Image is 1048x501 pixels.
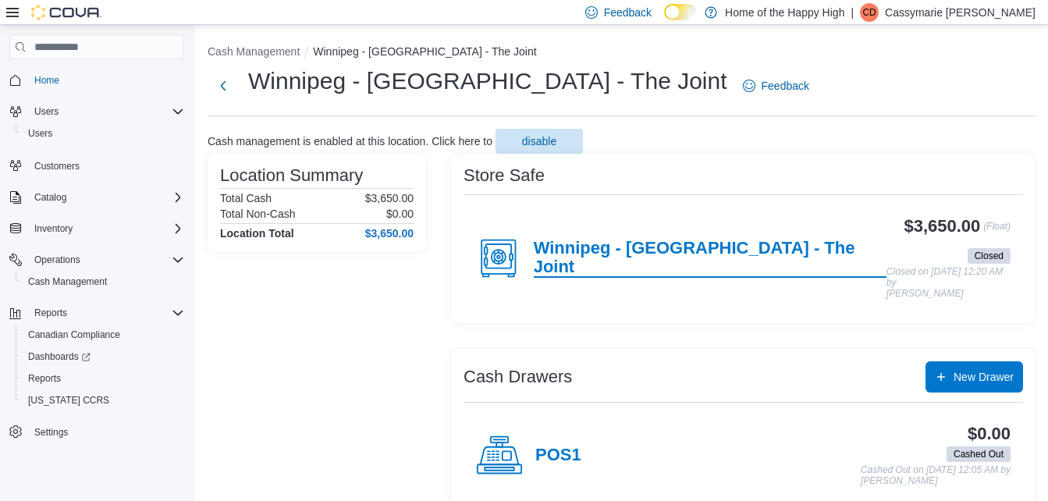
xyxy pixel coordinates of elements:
span: Settings [28,422,184,442]
span: Canadian Compliance [28,329,120,341]
a: Canadian Compliance [22,325,126,344]
p: $3,650.00 [365,192,414,204]
h6: Total Cash [220,192,272,204]
span: Customers [28,155,184,175]
p: | [851,3,854,22]
h4: POS1 [535,446,581,466]
span: Inventory [28,219,184,238]
span: Reports [34,307,67,319]
span: Home [34,74,59,87]
span: Users [28,127,52,140]
span: Catalog [28,188,184,207]
div: Cassymarie D'Errico [860,3,879,22]
span: Home [28,70,184,90]
button: Operations [28,250,87,269]
button: Users [3,101,190,123]
span: Operations [34,254,80,266]
p: Cassymarie [PERSON_NAME] [885,3,1036,22]
span: Cashed Out [954,447,1004,461]
button: disable [496,129,583,154]
button: Cash Management [16,271,190,293]
a: [US_STATE] CCRS [22,391,115,410]
span: Cash Management [28,275,107,288]
button: Inventory [28,219,79,238]
span: CD [862,3,876,22]
span: Cashed Out [947,446,1011,462]
a: Users [22,124,59,143]
button: Settings [3,421,190,443]
button: Inventory [3,218,190,240]
a: Settings [28,423,74,442]
span: Reports [28,372,61,385]
nav: Complex example [9,62,184,484]
h6: Total Non-Cash [220,208,296,220]
span: Closed [968,248,1011,264]
h3: Location Summary [220,166,363,185]
p: (Float) [983,217,1011,245]
button: Winnipeg - [GEOGRAPHIC_DATA] - The Joint [313,45,536,58]
button: Reports [28,304,73,322]
span: Closed [975,249,1004,263]
span: Cash Management [22,272,184,291]
span: Feedback [604,5,652,20]
button: Canadian Compliance [16,324,190,346]
a: Home [28,71,66,90]
h3: Store Safe [464,166,545,185]
button: Users [16,123,190,144]
button: Home [3,69,190,91]
button: Catalog [3,187,190,208]
span: [US_STATE] CCRS [28,394,109,407]
img: Cova [31,5,101,20]
span: Reports [28,304,184,322]
span: Washington CCRS [22,391,184,410]
h1: Winnipeg - [GEOGRAPHIC_DATA] - The Joint [248,66,727,97]
span: Canadian Compliance [22,325,184,344]
span: Users [22,124,184,143]
p: Home of the Happy High [725,3,844,22]
button: Users [28,102,65,121]
a: Dashboards [16,346,190,368]
span: Users [34,105,59,118]
a: Feedback [737,70,815,101]
span: Feedback [762,78,809,94]
span: Users [28,102,184,121]
button: Next [208,70,239,101]
button: Cash Management [208,45,300,58]
button: New Drawer [925,361,1023,393]
p: $0.00 [386,208,414,220]
button: Catalog [28,188,73,207]
h4: Winnipeg - [GEOGRAPHIC_DATA] - The Joint [534,239,886,278]
h4: $3,650.00 [365,227,414,240]
a: Customers [28,157,86,176]
a: Reports [22,369,67,388]
span: Inventory [34,222,73,235]
a: Dashboards [22,347,97,366]
button: Reports [16,368,190,389]
h4: Location Total [220,227,294,240]
span: Catalog [34,191,66,204]
h3: $0.00 [968,425,1011,443]
p: Closed on [DATE] 12:20 AM by [PERSON_NAME] [886,267,1011,299]
span: Dashboards [22,347,184,366]
span: Settings [34,426,68,439]
p: Cash management is enabled at this location. Click here to [208,135,492,147]
h3: $3,650.00 [904,217,981,236]
button: Operations [3,249,190,271]
span: Customers [34,160,80,172]
span: Operations [28,250,184,269]
button: Reports [3,302,190,324]
button: [US_STATE] CCRS [16,389,190,411]
span: disable [522,133,556,149]
span: Dashboards [28,350,91,363]
span: Reports [22,369,184,388]
h3: Cash Drawers [464,368,572,386]
span: New Drawer [954,369,1014,385]
input: Dark Mode [664,4,697,20]
nav: An example of EuiBreadcrumbs [208,44,1036,62]
p: Cashed Out on [DATE] 12:05 AM by [PERSON_NAME] [861,465,1011,486]
button: Customers [3,154,190,176]
a: Cash Management [22,272,113,291]
span: Dark Mode [664,20,665,21]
